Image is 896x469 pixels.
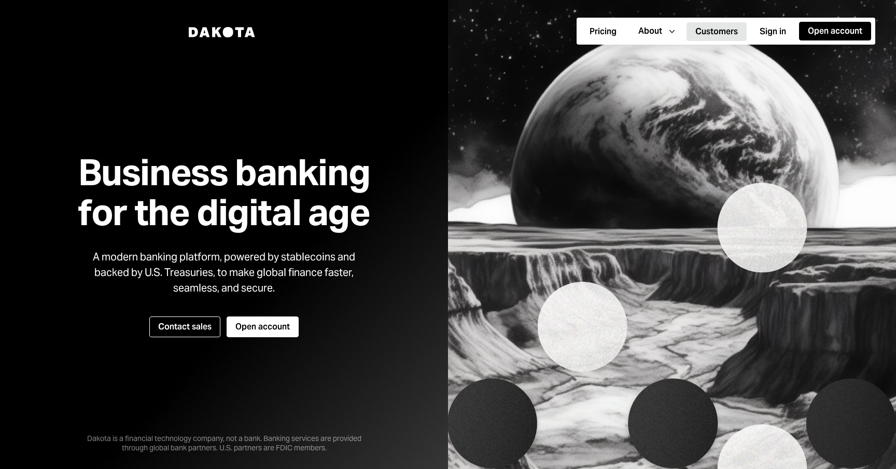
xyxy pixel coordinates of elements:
[751,22,795,41] button: Sign in
[687,22,747,41] button: Customers
[687,21,747,42] a: Customers
[84,249,364,296] div: A modern banking platform, powered by stablecoins and backed by U.S. Treasuries, to make global f...
[581,22,625,41] button: Pricing
[149,316,220,337] button: Contact sales
[581,21,625,42] a: Pricing
[227,316,299,337] button: Open account
[799,22,871,40] button: Open account
[629,22,682,40] button: About
[751,21,795,42] a: Sign in
[68,417,380,452] div: Dakota is a financial technology company, not a bank. Banking services are provided through globa...
[65,153,383,232] h1: Business banking for the digital age
[638,25,662,37] div: About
